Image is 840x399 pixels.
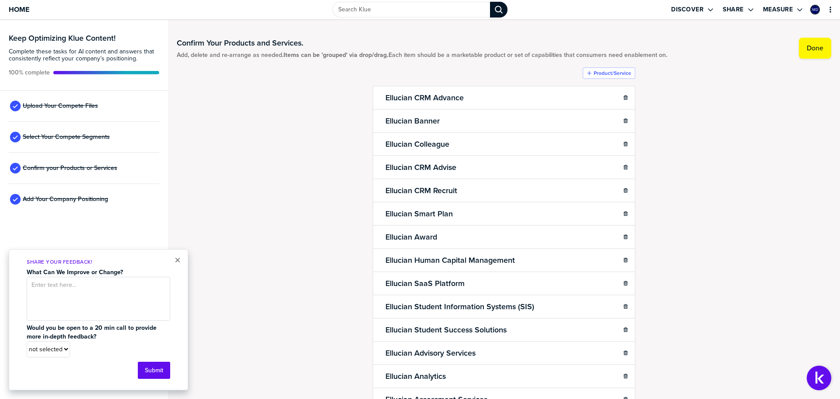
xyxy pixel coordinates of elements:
h2: Ellucian SaaS Platform [384,277,466,290]
label: Product/Service [594,70,631,77]
h2: Ellucian CRM Advance [384,92,465,104]
div: Mike Davalos [810,5,820,14]
span: Select Your Compete Segments [23,134,110,141]
button: Close [175,255,181,265]
h1: Confirm Your Products and Services. [177,38,667,48]
h2: Ellucian CRM Recruit [384,184,459,197]
h2: Ellucian Colleague [384,138,451,150]
label: Done [807,44,823,53]
label: Share [723,6,744,14]
h2: Ellucian Student Information Systems (SIS) [384,300,536,313]
h2: Ellucian Smart Plan [384,208,455,220]
span: Add Your Company Positioning [23,196,108,203]
span: Complete these tasks for AI content and answers that consistently reflect your company’s position... [9,48,159,62]
span: Active [9,69,50,76]
h2: Ellucian Banner [384,115,441,127]
span: Confirm your Products or Services [23,165,117,172]
h2: Ellucian CRM Advise [384,161,458,173]
label: Discover [671,6,703,14]
h2: Ellucian Student Success Solutions [384,324,508,336]
h2: Ellucian Award [384,231,439,243]
button: Submit [138,362,170,379]
input: Search Klue [332,2,490,18]
button: Open Support Center [807,366,831,390]
h2: Ellucian Human Capital Management [384,254,517,266]
div: Search Klue [490,2,507,18]
label: Measure [763,6,793,14]
h2: Ellucian Analytics [384,370,448,382]
strong: What Can We Improve or Change? [27,268,123,277]
img: c183fdfe6840b5d68a16feda0997fdab-sml.png [811,6,819,14]
p: Share Your Feedback! [27,258,170,266]
h3: Keep Optimizing Klue Content! [9,34,159,42]
a: Edit Profile [809,4,821,15]
span: Add, delete and re-arrange as needed. Each item should be a marketable product or set of capabili... [177,52,667,59]
strong: Items can be 'grouped' via drop/drag. [283,50,388,60]
span: Home [9,6,29,13]
h2: Ellucian Advisory Services [384,347,477,359]
strong: Would you be open to a 20 min call to provide more in-depth feedback? [27,323,158,341]
span: Upload Your Compete Files [23,102,98,109]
